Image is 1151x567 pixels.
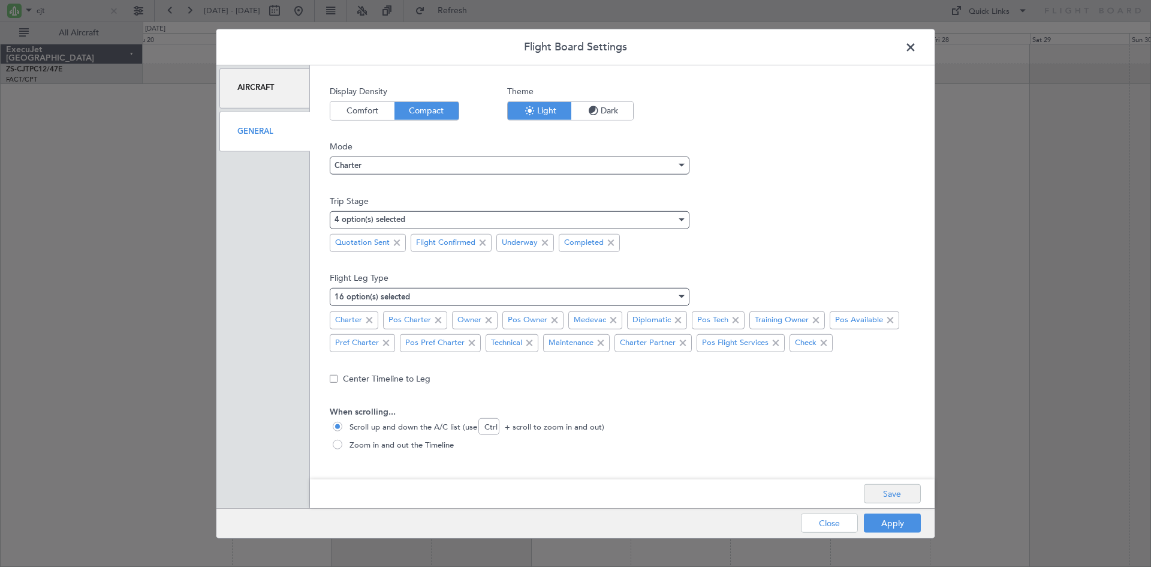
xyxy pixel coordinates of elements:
span: Charter Partner [620,337,676,349]
span: Pos Charter [388,314,431,326]
span: Pos Flight Services [702,337,769,349]
span: Technical [491,337,522,349]
span: When scrolling... [330,406,915,418]
span: Quotation Sent [335,237,390,249]
div: General [219,112,310,152]
div: Aircraft [219,68,310,108]
span: Scroll up and down the A/C list (use Ctrl + scroll to zoom in and out) [345,422,604,434]
span: Charter [335,162,361,170]
span: Owner [457,314,481,326]
header: Flight Board Settings [216,29,935,65]
span: Flight Confirmed [416,237,475,249]
span: Check [795,337,816,349]
span: Zoom in and out the Timeline [345,440,454,452]
span: Pos Owner [508,314,547,326]
button: Save [864,484,921,503]
span: Pos Available [835,314,883,326]
button: Close [801,514,858,533]
span: Trip Stage [330,194,915,207]
span: Display Density [330,85,459,97]
span: Completed [564,237,604,249]
button: Compact [394,101,459,119]
span: Diplomatic [632,314,671,326]
span: Medevac [574,314,606,326]
span: Maintenance [549,337,593,349]
span: Pos Tech [697,314,728,326]
mat-select-trigger: 4 option(s) selected [335,216,405,224]
span: Charter [335,314,362,326]
span: Pref Charter [335,337,379,349]
label: Center Timeline to Leg [343,373,430,385]
button: Dark [571,101,633,119]
button: Comfort [330,101,394,119]
button: Apply [864,514,921,533]
mat-select-trigger: 16 option(s) selected [335,293,410,301]
span: Training Owner [755,314,809,326]
span: Pos Pref Charter [405,337,465,349]
span: Mode [330,140,915,153]
span: Underway [502,237,538,249]
button: Light [508,101,571,119]
span: Theme [507,85,634,97]
span: Flight Leg Type [330,272,915,284]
